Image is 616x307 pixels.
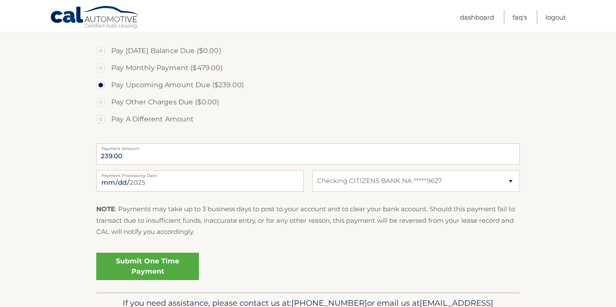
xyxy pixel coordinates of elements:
label: Pay Upcoming Amount Due ($239.00) [96,77,520,94]
label: Pay Other Charges Due ($0.00) [96,94,520,111]
a: Dashboard [460,10,494,24]
a: FAQ's [512,10,527,24]
a: Cal Automotive [50,6,140,30]
p: : Payments may take up to 3 business days to post to your account and to clear your bank account.... [96,204,520,237]
label: Pay [DATE] Balance Due ($0.00) [96,42,520,59]
label: Payment Amount [96,143,520,150]
a: Logout [545,10,566,24]
input: Payment Amount [96,143,520,165]
strong: NOTE [96,205,115,213]
label: Pay Monthly Payment ($479.00) [96,59,520,77]
label: Pay A Different Amount [96,111,520,128]
label: Payment Processing Date [96,170,304,177]
input: Payment Date [96,170,304,192]
a: Submit One Time Payment [96,253,199,280]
